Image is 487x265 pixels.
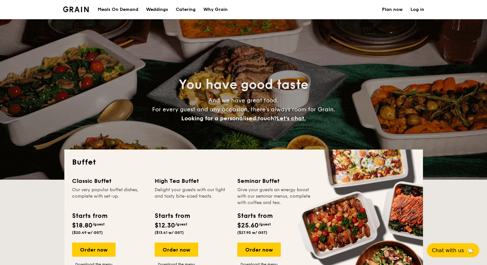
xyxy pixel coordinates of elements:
[237,230,267,235] span: ($27.90 w/ GST)
[93,222,105,227] span: /guest
[72,222,93,229] span: $18.80
[155,187,230,206] div: Delight your guests with our light and tasty bite-sized treats.
[63,6,89,12] a: Logotype
[72,187,147,206] div: Our very popular buffet dishes, complete with set-up.
[237,211,272,221] div: Starts from
[237,176,312,185] div: Seminar Buffet
[155,176,230,185] div: High Tea Buffet
[467,247,474,254] span: 🦙
[179,77,308,92] span: You have good taste
[277,115,306,122] span: Let's chat.
[72,157,415,167] h2: Buffet
[237,243,281,257] div: Order now
[72,230,103,235] span: ($20.49 w/ GST)
[63,6,89,12] img: Grain
[259,222,271,227] span: /guest
[155,243,198,257] div: Order now
[155,230,184,235] span: ($13.41 w/ GST)
[72,211,107,221] div: Starts from
[237,222,259,229] span: $25.60
[175,222,187,227] span: /guest
[155,222,175,229] span: $12.30
[432,247,464,253] span: Chat with us
[237,187,312,206] div: Give your guests an energy boost with our seminar menus, complete with coffee and tea.
[427,243,479,257] button: Chat with us🦙
[181,115,277,122] span: Looking for a personalised touch?
[155,211,190,221] div: Starts from
[72,243,116,257] div: Order now
[72,176,147,185] div: Classic Buffet
[152,97,335,122] span: And we have great food. For every guest and any occasion, there’s always room for Grain.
